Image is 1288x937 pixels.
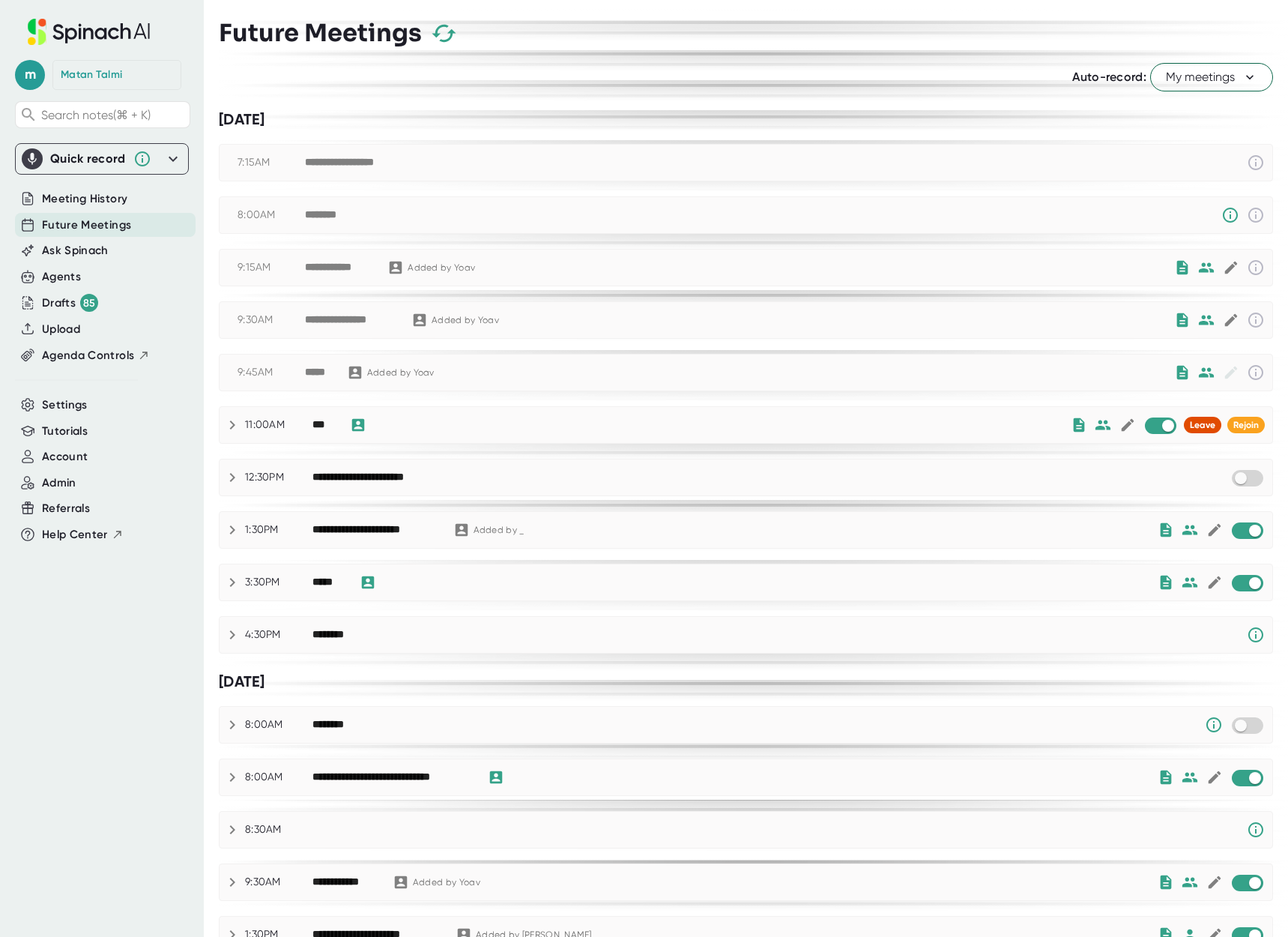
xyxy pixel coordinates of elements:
button: Meeting History [42,190,127,208]
div: 11:00AM [245,418,312,432]
h3: Future Meetings [219,19,422,47]
div: 8:30AM [245,823,312,837]
div: Drafts [42,294,98,312]
button: Agenda Controls [42,347,150,364]
button: Leave [1184,417,1221,433]
span: My meetings [1166,68,1257,86]
div: 9:30AM [245,876,312,889]
div: 8:30AM [220,812,1272,848]
div: 1:30PM [245,523,312,537]
span: Help Center [42,526,108,543]
div: 12:30PM [245,471,312,484]
span: m [15,60,45,90]
div: 8:00AM [245,718,312,732]
button: Upload [42,321,80,338]
button: Agents [42,268,81,286]
div: 4:30PM [245,628,312,642]
div: Added by Yoav [408,262,475,274]
div: 11:00AM***LeaveRejoin [220,407,1272,443]
svg: Someone has manually disabled Spinach from this meeting. [1205,716,1223,734]
svg: Spinach requires a video conference link. [1247,626,1265,644]
div: [DATE] [219,672,1273,691]
svg: This event has already passed [1247,311,1265,329]
button: Drafts 85 [42,294,98,312]
button: Account [42,448,88,466]
div: 7:15AM [238,156,305,169]
span: Search notes (⌘ + K) [41,108,151,122]
span: Agenda Controls [42,347,134,364]
div: Added by Yoav [432,315,499,326]
button: Admin [42,474,76,492]
span: Auto-record: [1072,70,1146,84]
div: 85 [80,294,98,312]
div: 3:30PM [245,576,312,589]
button: Help Center [42,526,124,543]
svg: This event has already passed [1247,259,1265,277]
svg: This event has already passed [1247,364,1265,382]
button: Settings [42,397,88,414]
button: My meetings [1150,63,1273,91]
div: 9:15AM [238,261,305,274]
div: 9:45AM [238,366,305,379]
div: 9:30AM [238,313,305,327]
svg: Spinach requires a video conference link. [1247,821,1265,839]
div: [DATE] [219,110,1273,129]
button: Ask Spinach [42,242,109,259]
svg: This event has already passed [1247,154,1265,172]
svg: This event has already passed [1247,206,1265,224]
div: Quick record [22,144,182,174]
div: 8:00AM [245,771,312,784]
div: 8:00AM [238,208,305,222]
svg: Someone has manually disabled Spinach from this meeting. [1221,206,1239,224]
div: Matan Talmi [61,68,122,82]
div: Added by Yoav [413,877,480,888]
button: Future Meetings [42,217,131,234]
span: Leave [1190,420,1215,430]
button: Referrals [42,500,90,517]
button: Tutorials [42,423,88,440]
button: Rejoin [1227,417,1265,433]
span: Rejoin [1233,420,1259,430]
div: Added by _ [474,525,541,536]
div: Quick record [50,151,126,166]
div: Added by Yoav [367,367,435,379]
